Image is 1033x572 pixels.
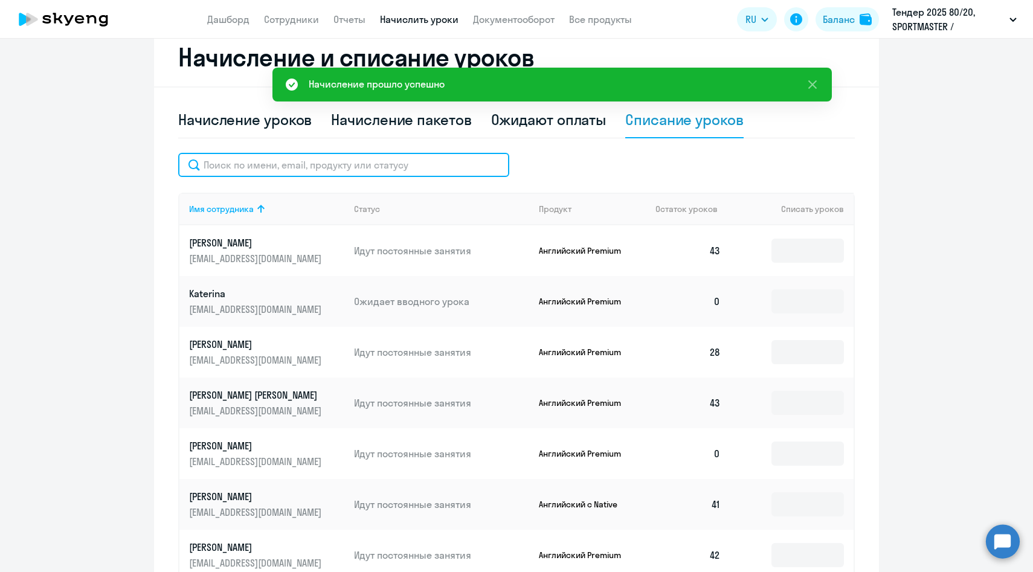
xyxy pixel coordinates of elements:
[539,550,629,561] p: Английский Premium
[333,13,365,25] a: Отчеты
[745,12,756,27] span: RU
[354,548,529,562] p: Идут постоянные занятия
[189,388,344,417] a: [PERSON_NAME] [PERSON_NAME][EMAIL_ADDRESS][DOMAIN_NAME]
[823,12,855,27] div: Баланс
[539,347,629,358] p: Английский Premium
[354,345,529,359] p: Идут постоянные занятия
[539,499,629,510] p: Английский с Native
[816,7,879,31] button: Балансbalance
[354,447,529,460] p: Идут постоянные занятия
[737,7,777,31] button: RU
[189,388,324,402] p: [PERSON_NAME] [PERSON_NAME]
[354,244,529,257] p: Идут постоянные занятия
[569,13,632,25] a: Все продукты
[178,110,312,129] div: Начисление уроков
[646,428,730,479] td: 0
[886,5,1023,34] button: Тендер 2025 80/20, SPORTMASTER / Спортмастер
[730,193,854,225] th: Списать уроков
[189,338,344,367] a: [PERSON_NAME][EMAIL_ADDRESS][DOMAIN_NAME]
[354,498,529,511] p: Идут постоянные занятия
[189,404,324,417] p: [EMAIL_ADDRESS][DOMAIN_NAME]
[539,397,629,408] p: Английский Premium
[473,13,555,25] a: Документооборот
[646,479,730,530] td: 41
[354,295,529,308] p: Ожидает вводного урока
[189,204,344,214] div: Имя сотрудника
[860,13,872,25] img: balance
[178,43,855,72] h2: Начисление и списание уроков
[189,338,324,351] p: [PERSON_NAME]
[189,236,324,249] p: [PERSON_NAME]
[189,506,324,519] p: [EMAIL_ADDRESS][DOMAIN_NAME]
[178,153,509,177] input: Поиск по имени, email, продукту или статусу
[331,110,471,129] div: Начисление пакетов
[539,245,629,256] p: Английский Premium
[189,490,344,519] a: [PERSON_NAME][EMAIL_ADDRESS][DOMAIN_NAME]
[189,439,324,452] p: [PERSON_NAME]
[189,252,324,265] p: [EMAIL_ADDRESS][DOMAIN_NAME]
[189,541,324,554] p: [PERSON_NAME]
[189,439,344,468] a: [PERSON_NAME][EMAIL_ADDRESS][DOMAIN_NAME]
[354,204,380,214] div: Статус
[189,287,324,300] p: Katerina
[539,204,571,214] div: Продукт
[491,110,607,129] div: Ожидают оплаты
[539,204,646,214] div: Продукт
[189,490,324,503] p: [PERSON_NAME]
[380,13,459,25] a: Начислить уроки
[646,276,730,327] td: 0
[646,225,730,276] td: 43
[189,556,324,570] p: [EMAIL_ADDRESS][DOMAIN_NAME]
[646,327,730,378] td: 28
[539,448,629,459] p: Английский Premium
[309,77,445,91] div: Начисление прошло успешно
[892,5,1005,34] p: Тендер 2025 80/20, SPORTMASTER / Спортмастер
[655,204,718,214] span: Остаток уроков
[655,204,730,214] div: Остаток уроков
[354,204,529,214] div: Статус
[354,396,529,410] p: Идут постоянные занятия
[189,287,344,316] a: Katerina[EMAIL_ADDRESS][DOMAIN_NAME]
[625,110,744,129] div: Списание уроков
[189,353,324,367] p: [EMAIL_ADDRESS][DOMAIN_NAME]
[189,204,254,214] div: Имя сотрудника
[189,541,344,570] a: [PERSON_NAME][EMAIL_ADDRESS][DOMAIN_NAME]
[189,236,344,265] a: [PERSON_NAME][EMAIL_ADDRESS][DOMAIN_NAME]
[207,13,249,25] a: Дашборд
[646,378,730,428] td: 43
[539,296,629,307] p: Английский Premium
[189,303,324,316] p: [EMAIL_ADDRESS][DOMAIN_NAME]
[264,13,319,25] a: Сотрудники
[189,455,324,468] p: [EMAIL_ADDRESS][DOMAIN_NAME]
